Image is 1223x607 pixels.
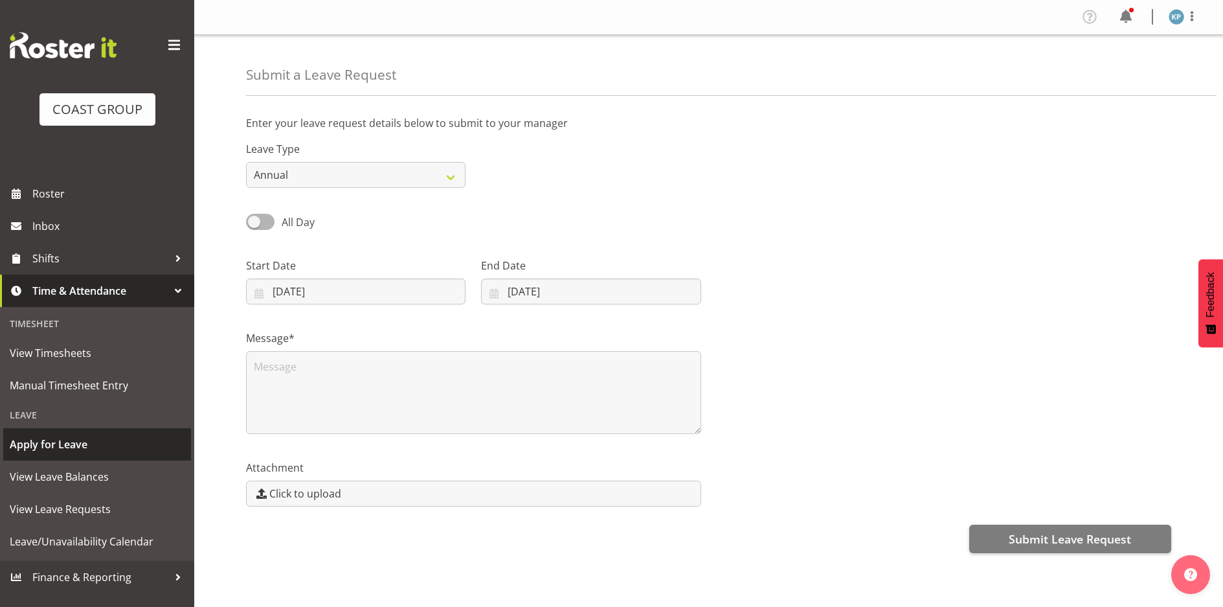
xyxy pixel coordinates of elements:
label: Start Date [246,258,466,273]
label: Message* [246,330,701,346]
span: Submit Leave Request [1009,531,1131,547]
label: Leave Type [246,141,466,157]
span: Time & Attendance [32,281,168,301]
div: COAST GROUP [52,100,142,119]
a: Leave/Unavailability Calendar [3,525,191,558]
span: Shifts [32,249,168,268]
a: Apply for Leave [3,428,191,461]
label: End Date [481,258,701,273]
a: View Leave Balances [3,461,191,493]
button: Submit Leave Request [969,525,1171,553]
span: Inbox [32,216,188,236]
span: Apply for Leave [10,435,185,454]
label: Attachment [246,460,701,475]
span: Leave/Unavailability Calendar [10,532,185,551]
h4: Submit a Leave Request [246,67,396,82]
a: View Leave Requests [3,493,191,525]
img: Rosterit website logo [10,32,117,58]
img: help-xxl-2.png [1184,568,1197,581]
span: View Leave Balances [10,467,185,487]
span: All Day [282,215,315,229]
span: Feedback [1205,272,1217,317]
span: Finance & Reporting [32,567,168,587]
span: View Leave Requests [10,499,185,519]
span: Manual Timesheet Entry [10,376,185,395]
span: Click to upload [269,486,341,501]
span: Roster [32,184,188,203]
a: View Timesheets [3,337,191,369]
div: Leave [3,402,191,428]
img: kent-pollard5758.jpg [1169,9,1184,25]
div: Timesheet [3,310,191,337]
button: Feedback - Show survey [1198,259,1223,347]
input: Click to select... [246,279,466,304]
input: Click to select... [481,279,701,304]
p: Enter your leave request details below to submit to your manager [246,115,1171,131]
a: Manual Timesheet Entry [3,369,191,402]
span: View Timesheets [10,343,185,363]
